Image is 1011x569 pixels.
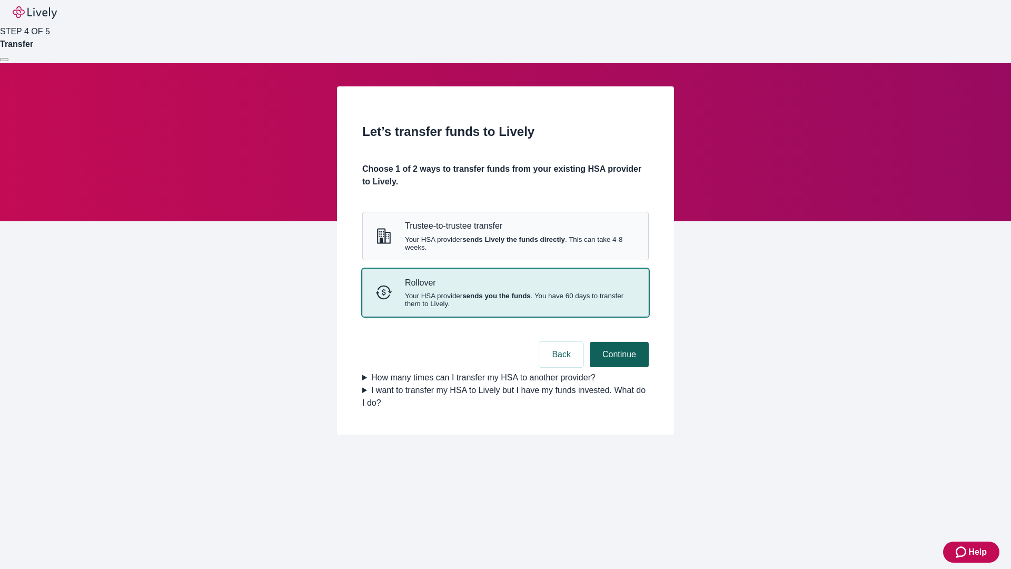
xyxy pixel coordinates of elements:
button: Continue [590,342,649,367]
span: Help [968,546,987,558]
button: Zendesk support iconHelp [943,542,999,563]
strong: sends you the funds [462,292,531,300]
span: Your HSA provider . This can take 4-8 weeks. [405,236,636,251]
span: Your HSA provider . You have 60 days to transfer them to Lively. [405,292,636,308]
strong: sends Lively the funds directly [462,236,565,243]
button: Trustee-to-trusteeTrustee-to-trustee transferYour HSA providersends Lively the funds directly. Th... [363,212,648,259]
svg: Trustee-to-trustee [375,228,392,244]
p: Trustee-to-trustee transfer [405,221,636,231]
svg: Zendesk support icon [956,546,968,558]
h2: Let’s transfer funds to Lively [362,122,649,141]
button: RolloverRolloverYour HSA providersends you the funds. You have 60 days to transfer them to Lively. [363,269,648,316]
summary: I want to transfer my HSA to Lively but I have my funds invested. What do I do? [362,384,649,409]
h4: Choose 1 of 2 ways to transfer funds from your existing HSA provider to Lively. [362,163,649,188]
img: Lively [13,6,57,19]
summary: How many times can I transfer my HSA to another provider? [362,371,649,384]
svg: Rollover [375,284,392,301]
p: Rollover [405,278,636,288]
button: Back [539,342,583,367]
